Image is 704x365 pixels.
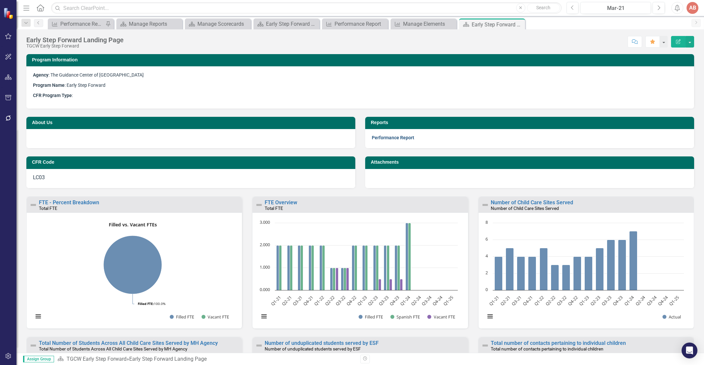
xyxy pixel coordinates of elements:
a: Performance Report [49,20,104,28]
small: Total number of contacts pertaining to individual children [491,346,603,351]
a: Manage Reports [118,20,181,28]
text: 2.000 [260,242,270,248]
path: Q2-23, 5. Actual. [596,248,603,290]
h3: Attachments [371,160,691,165]
text: Q1-22 [313,294,325,307]
div: Open Intercom Messenger [682,343,697,358]
text: Q4-21 [302,294,314,307]
div: Filled vs. Vacant FTEs. Highcharts interactive chart. [30,219,239,327]
text: Q4-22 [345,294,357,307]
text: Q4-23 [611,294,624,307]
path: Q1-21, 2. Spanish FTE. [279,246,282,290]
path: Q1-23, 4. Actual. [584,257,592,290]
path: Q3-21, 2. Filled FTE. [298,246,301,290]
text: 2 [485,270,488,276]
path: Q3-23, 2. Spanish FTE. [387,246,390,290]
strong: Agency [33,72,48,78]
text: Q4-22 [567,294,579,307]
a: Number of Child Care Sites Served [491,199,573,206]
path: Q1-23, 2. Spanish FTE. [365,246,368,290]
button: Show Filled FTE [359,314,383,320]
path: Q4-23, 2. Spanish FTE. [397,246,400,290]
span: Search [536,5,550,10]
text: 0 [485,286,488,292]
img: Not Defined [255,201,263,209]
path: Q3-22, 3. Actual. [562,265,570,290]
path: Q4-21, 2. Filled FTE. [309,246,311,290]
text: Q3-22 [335,294,347,307]
path: Q4-23, 0.5. Vacant FTE. [400,279,403,290]
button: Mar-21 [580,2,651,14]
button: Search [527,3,560,13]
path: Q2-22, 1. Filled FTE. [330,268,333,290]
path: Q2-23, 2. Spanish FTE. [376,246,379,290]
path: Q1-24, 7. Actual. [629,231,637,290]
small: Total Number of Students Across All Child Care Sites Served by MH Agency [39,346,187,351]
text: Q1-23 [356,294,368,307]
path: Q3-23, 6. Actual. [607,240,615,290]
strong: Program Name [33,83,65,88]
text: 6 [485,236,488,242]
img: ClearPoint Strategy [3,8,15,19]
h3: Program Information [32,57,691,62]
span: : The Guidance Center of [GEOGRAPHIC_DATA] [33,72,144,78]
text: Q1-22 [533,294,545,307]
path: Q2-21, 5. Actual. [506,248,513,290]
path: Q3-22, 1. Vacant FTE. [346,268,349,290]
text: Q1-24 [399,294,412,307]
button: View chart menu, Chart [485,312,495,321]
img: Not Defined [481,201,489,209]
text: Q3-21 [510,294,522,307]
button: AB [687,2,698,14]
button: Show Actual [662,314,681,320]
span: : [33,93,73,98]
text: Q3-23 [377,294,390,307]
svg: Interactive chart [256,219,461,327]
img: Not Defined [255,342,263,349]
path: Q4-22, 4. Actual. [573,257,581,290]
text: Q2-24 [634,294,646,307]
path: Q3-23, 2. Filled FTE. [384,246,387,290]
span: LC03 [33,174,45,181]
path: Q3-22, 1. Spanish FTE. [344,268,346,290]
path: Q1-21, 4. Actual. [494,257,502,290]
path: Q2-22, 1. Spanish FTE. [333,268,336,290]
text: Q1-25 [668,294,680,307]
text: Q1-21 [270,294,282,307]
a: Total number of contacts pertaining to individual children [491,340,626,346]
text: Q3-23 [600,294,612,307]
path: Q2-23, 2. Filled FTE. [373,246,376,290]
div: » [57,355,355,363]
img: Not Defined [481,342,489,349]
div: Double-Click to Edit [478,196,694,329]
text: Q1-21 [488,294,500,307]
button: Show Vacant FTE [427,314,455,320]
text: 8 [485,219,488,225]
small: Total FTE [265,206,283,211]
text: Q4-24 [431,294,444,307]
h3: About Us [32,120,352,125]
h3: CFR Code [32,160,352,165]
div: Manage Reports [129,20,181,28]
div: Chart. Highcharts interactive chart. [482,219,690,327]
span: : Early Step Forward [33,83,105,88]
svg: Interactive chart [30,219,235,327]
path: Q1-23, 2. Filled FTE. [363,246,365,290]
text: Q1-23 [578,294,590,307]
g: Spanish FTE, bar series 2 of 3 with 17 bars. [279,223,453,290]
path: Filled FTE, 2. [103,236,162,294]
small: Number of unduplicated students served by ESF [265,346,361,351]
path: Q1-24, 3. Spanish FTE. [408,223,411,290]
div: Double-Click to Edit [252,196,468,329]
a: TGCW Early Step Forward [67,356,127,362]
text: Q2-21 [499,294,511,307]
text: Q2-24 [410,294,422,307]
path: Q4-22, 2. Filled FTE. [352,246,355,290]
text: Q3-24 [645,294,658,307]
span: Assign Group [23,356,54,362]
button: View chart menu, Chart [259,312,269,321]
path: Q2-21, 2. Spanish FTE. [290,246,293,290]
h3: Reports [371,120,691,125]
text: Q3-22 [555,294,568,307]
text: Q2-22 [324,294,336,307]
